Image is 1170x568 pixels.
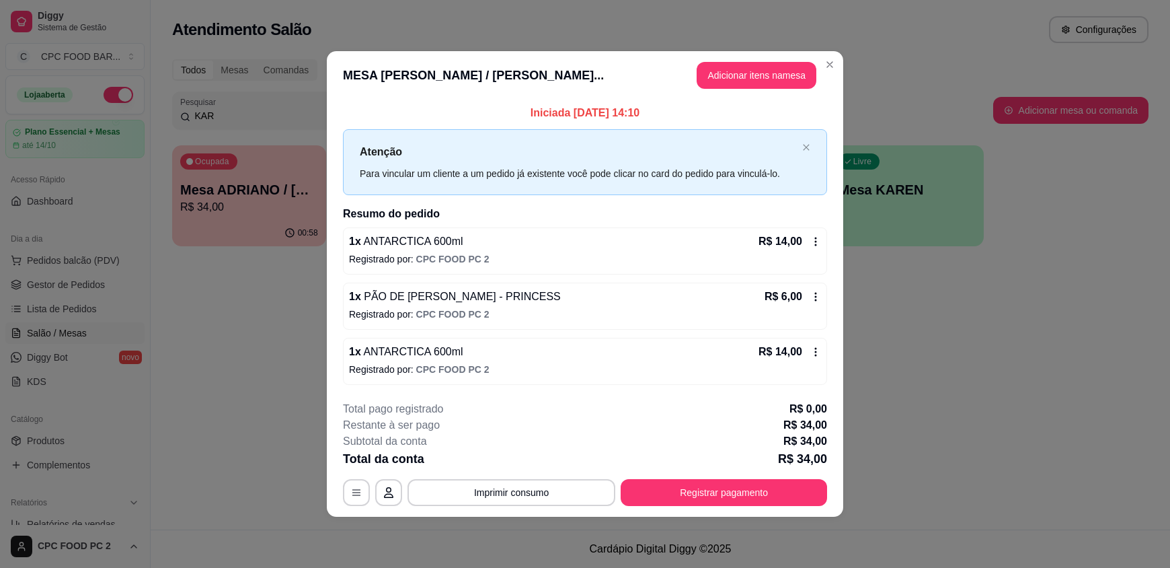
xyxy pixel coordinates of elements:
button: Imprimir consumo [407,479,615,506]
span: CPC FOOD PC 2 [416,309,490,320]
span: CPC FOOD PC 2 [416,364,490,375]
button: Registrar pagamento [621,479,827,506]
p: R$ 6,00 [765,289,802,305]
span: close [802,143,810,151]
span: ANTARCTICA 600ml [361,236,463,247]
button: close [802,143,810,152]
p: Subtotal da conta [343,433,427,450]
p: R$ 14,00 [758,234,802,250]
p: 1 x [349,344,463,360]
div: Para vincular um cliente a um pedido já existente você pode clicar no card do pedido para vinculá... [360,166,797,181]
span: CPC FOOD PC 2 [416,254,490,264]
h2: Resumo do pedido [343,206,827,222]
p: R$ 34,00 [783,417,827,433]
p: Restante à ser pago [343,417,440,433]
p: Total pago registrado [343,401,443,417]
p: R$ 14,00 [758,344,802,360]
p: Registrado por: [349,363,821,376]
button: Close [819,54,841,75]
p: Registrado por: [349,252,821,266]
span: PÃO DE [PERSON_NAME] - PRINCESS [361,291,561,302]
p: 1 x [349,234,463,250]
p: 1 x [349,289,561,305]
p: R$ 34,00 [783,433,827,450]
p: Registrado por: [349,308,821,321]
p: Atenção [360,143,797,160]
p: Total da conta [343,450,424,468]
p: R$ 0,00 [789,401,827,417]
span: ANTARCTICA 600ml [361,346,463,357]
header: MESA [PERSON_NAME] / [PERSON_NAME]... [327,51,843,100]
p: R$ 34,00 [778,450,827,468]
button: Adicionar itens namesa [697,62,816,89]
p: Iniciada [DATE] 14:10 [343,105,827,121]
